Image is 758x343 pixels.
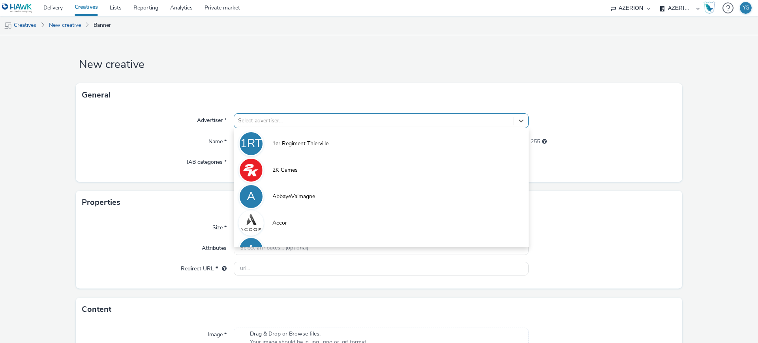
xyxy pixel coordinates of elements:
span: 1er Regiment Thierville [272,140,328,148]
span: ACFA_MULTIMEDIA [272,246,323,253]
div: A [247,238,255,261]
label: Attributes [199,241,230,252]
img: 2K Games [240,159,263,182]
span: 2K Games [272,166,298,174]
a: Hawk Academy [704,2,719,14]
label: Size * [209,221,230,232]
label: Redirect URL * [178,262,230,273]
img: mobile [4,22,12,30]
img: undefined Logo [2,3,32,13]
h3: General [82,89,111,101]
span: AbbayeValmagne [272,193,315,201]
h3: Content [82,304,111,315]
h3: Properties [82,197,120,208]
label: Advertiser * [194,113,230,124]
div: 1RT [240,133,262,155]
span: Select attributes... (optional) [240,245,308,251]
a: New creative [45,16,85,35]
label: Image * [205,328,230,339]
label: Name * [205,135,230,146]
div: URL will be used as a validation URL with some SSPs and it will be the redirection URL of your cr... [218,265,227,273]
div: A [247,186,255,208]
div: YG [743,2,749,14]
a: Banner [90,16,115,35]
label: IAB categories * [184,155,230,166]
div: Maximum 255 characters [542,138,547,146]
h1: New creative [76,57,682,72]
input: url... [234,262,529,276]
img: Accor [240,212,263,234]
span: Drag & Drop or Browse files. [250,330,366,338]
span: Accor [272,219,287,227]
span: 255 [531,138,540,146]
img: Hawk Academy [704,2,715,14]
